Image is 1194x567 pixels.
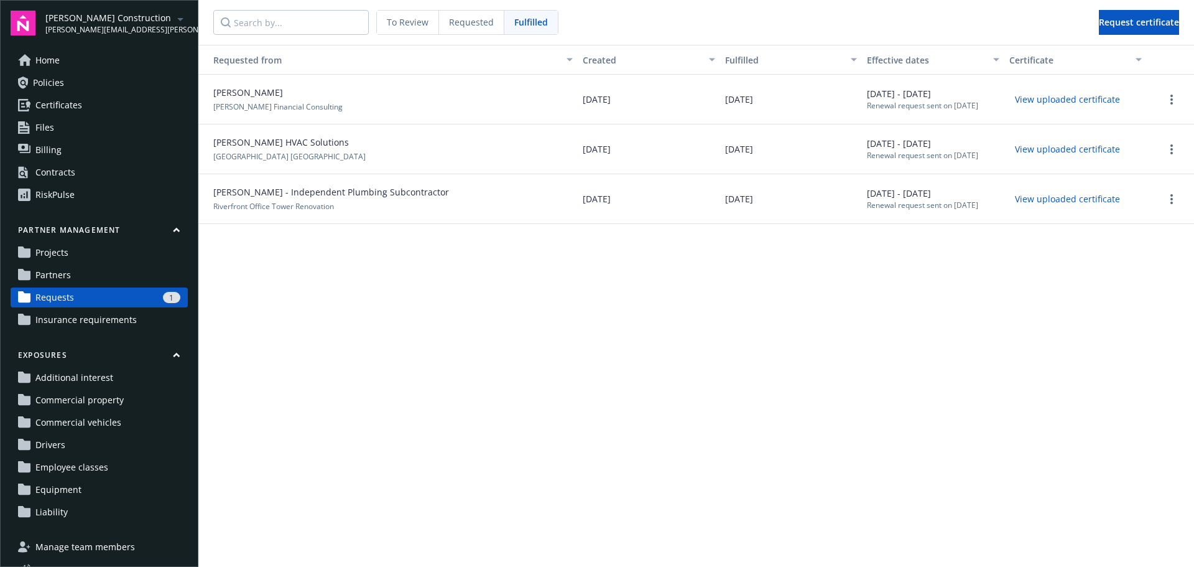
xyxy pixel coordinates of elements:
a: Certificates [11,95,188,115]
a: Manage team members [11,537,188,557]
button: Fulfilled [720,45,863,75]
div: Certificate [1009,54,1128,67]
button: Created [578,45,720,75]
button: View uploaded certificate [1009,90,1126,109]
a: Projects [11,243,188,263]
a: more [1164,192,1179,207]
a: more [1164,92,1179,107]
button: View uploaded certificate [1009,189,1126,209]
a: Partners [11,265,188,285]
img: navigator-logo.svg [11,11,35,35]
a: Employee classes [11,457,188,477]
button: Effective dates [862,45,1004,75]
span: Projects [35,243,68,263]
span: Employee classes [35,457,108,477]
a: Contracts [11,162,188,182]
span: Liability [35,502,68,522]
span: Requests [35,288,74,307]
span: Equipment [35,480,81,500]
a: Home [11,50,188,70]
a: Additional interest [11,368,188,388]
div: Renewal request sent on [DATE] [867,150,978,161]
span: Additional interest [35,368,113,388]
span: Drivers [35,435,65,455]
div: RiskPulse [35,185,75,205]
div: Fulfilled [725,54,844,67]
span: [PERSON_NAME][EMAIL_ADDRESS][PERSON_NAME][DOMAIN_NAME] [45,24,173,35]
span: Fulfilled [514,16,548,29]
input: Search by... [213,10,369,35]
button: Request certificate [1099,10,1179,35]
span: Home [35,50,60,70]
a: arrowDropDown [173,11,188,26]
span: Manage team members [35,537,135,557]
a: Drivers [11,435,188,455]
button: Exposures [11,350,188,365]
span: [DATE] [725,143,753,156]
span: Insurance requirements [35,310,137,330]
a: Commercial vehicles [11,413,188,433]
button: [PERSON_NAME] Construction[PERSON_NAME][EMAIL_ADDRESS][PERSON_NAME][DOMAIN_NAME]arrowDropDown [45,11,188,35]
div: [DATE] - [DATE] [867,137,978,161]
a: more [1164,142,1179,157]
a: Policies [11,73,188,93]
span: [PERSON_NAME] - Independent Plumbing Subcontractor [203,185,449,199]
span: [GEOGRAPHIC_DATA] [GEOGRAPHIC_DATA] [203,151,366,162]
button: View uploaded certificate [1009,139,1126,159]
span: [PERSON_NAME] HVAC Solutions [203,136,366,149]
span: Commercial vehicles [35,413,121,433]
a: Equipment [11,480,188,500]
span: Billing [35,140,62,160]
div: Created [583,54,701,67]
span: Certificates [35,95,82,115]
span: [PERSON_NAME] Financial Consulting [203,101,343,112]
div: Contracts [35,162,75,182]
span: [DATE] [725,93,753,106]
span: [PERSON_NAME] Construction [45,11,173,24]
div: Renewal request sent on [DATE] [867,100,978,111]
div: 1 [163,292,180,303]
button: Partner management [11,225,188,240]
span: [DATE] [583,143,611,156]
a: Insurance requirements [11,310,188,330]
div: [DATE] - [DATE] [867,187,978,210]
span: Request certificate [1099,16,1179,28]
span: [DATE] [583,192,611,205]
a: RiskPulse [11,185,188,205]
div: [DATE] - [DATE] [867,87,978,111]
span: Partners [35,265,71,285]
div: Requested from [203,54,559,67]
span: Requested [449,16,494,29]
a: Files [11,118,188,138]
a: Billing [11,140,188,160]
div: Effective dates [867,54,986,67]
span: [DATE] [583,93,611,106]
a: Requests1 [11,288,188,307]
div: Renewal request sent on [DATE] [867,200,978,210]
span: [PERSON_NAME] [203,86,343,99]
a: Liability [11,502,188,522]
span: To Review [387,16,428,29]
span: [DATE] [725,192,753,205]
a: Commercial property [11,390,188,410]
button: Certificate [1004,45,1147,75]
span: Riverfront Office Tower Renovation [203,201,449,212]
span: Policies [33,73,64,93]
span: Files [35,118,54,138]
span: Commercial property [35,390,124,410]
